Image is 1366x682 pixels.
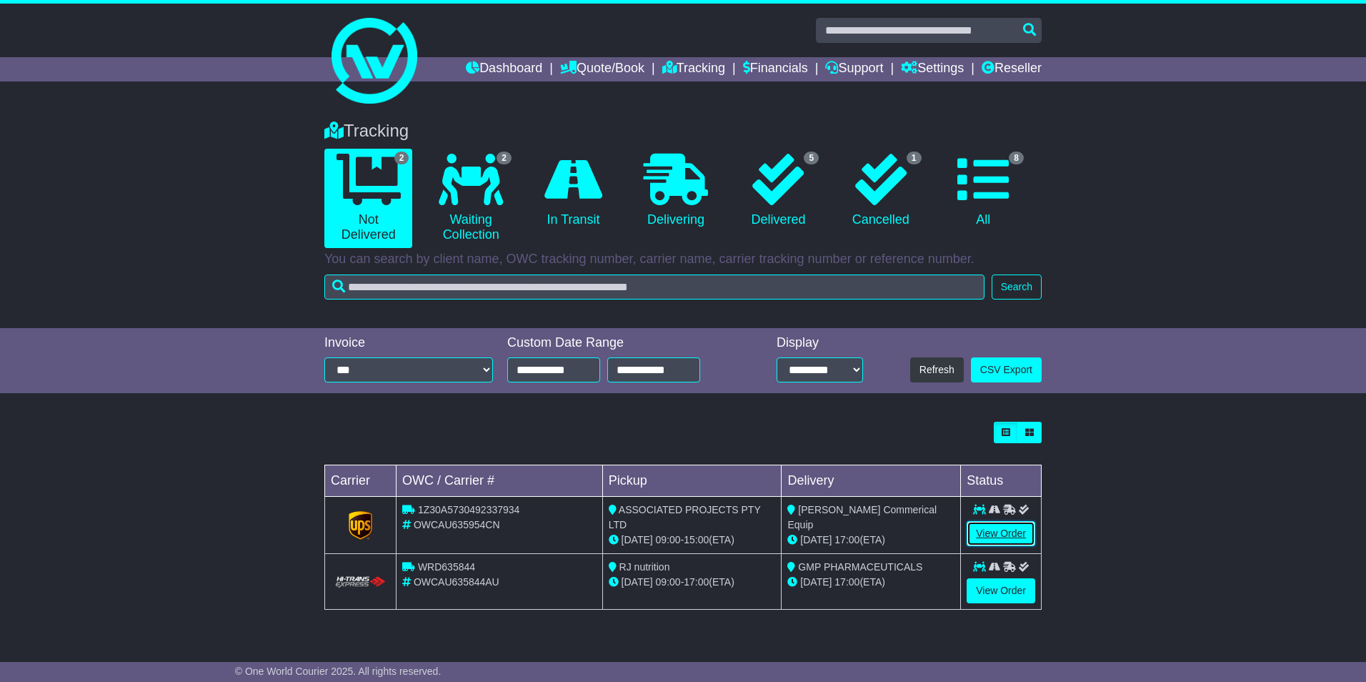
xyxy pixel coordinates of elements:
td: OWC / Carrier # [397,465,603,497]
span: [DATE] [622,576,653,588]
div: Display [777,335,863,351]
a: 2 Waiting Collection [427,149,514,248]
img: GetCarrierServiceLogo [349,511,373,540]
td: Pickup [602,465,782,497]
span: ASSOCIATED PROJECTS PTY LTD [609,504,761,530]
a: Delivering [632,149,719,233]
a: CSV Export [971,357,1042,382]
a: View Order [967,578,1035,603]
td: Carrier [325,465,397,497]
p: You can search by client name, OWC tracking number, carrier name, carrier tracking number or refe... [324,252,1042,267]
a: Reseller [982,57,1042,81]
span: 15:00 [684,534,709,545]
span: [PERSON_NAME] Commerical Equip [787,504,937,530]
span: WRD635844 [418,561,475,573]
div: Invoice [324,335,493,351]
a: Financials [743,57,808,81]
div: Custom Date Range [507,335,737,351]
span: [DATE] [622,534,653,545]
span: 17:00 [834,576,859,588]
a: 5 Delivered [734,149,822,233]
div: (ETA) [787,575,954,590]
div: (ETA) [787,533,954,548]
div: Tracking [317,121,1049,142]
a: Dashboard [466,57,542,81]
a: 8 All [939,149,1027,233]
a: Tracking [662,57,725,81]
span: 09:00 [656,576,681,588]
td: Status [961,465,1042,497]
button: Refresh [910,357,964,382]
a: Settings [901,57,964,81]
span: © One World Courier 2025. All rights reserved. [235,666,442,677]
a: 1 Cancelled [837,149,924,233]
button: Search [992,275,1042,300]
a: 2 Not Delivered [324,149,412,248]
span: 5 [804,152,819,164]
span: RJ nutrition [619,561,670,573]
span: 1 [907,152,922,164]
span: [DATE] [800,576,832,588]
img: HiTrans.png [334,575,387,589]
div: - (ETA) [609,575,776,590]
a: In Transit [529,149,617,233]
a: View Order [967,521,1035,546]
a: Support [825,57,883,81]
div: - (ETA) [609,533,776,548]
span: 1Z30A5730492337934 [418,504,519,515]
span: 2 [497,152,512,164]
span: 8 [1009,152,1024,164]
td: Delivery [782,465,961,497]
span: 2 [394,152,409,164]
span: 09:00 [656,534,681,545]
span: OWCAU635954CN [414,519,500,530]
span: [DATE] [800,534,832,545]
a: Quote/Book [560,57,644,81]
span: 17:00 [834,534,859,545]
span: OWCAU635844AU [414,576,499,588]
span: GMP PHARMACEUTICALS [798,561,922,573]
span: 17:00 [684,576,709,588]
